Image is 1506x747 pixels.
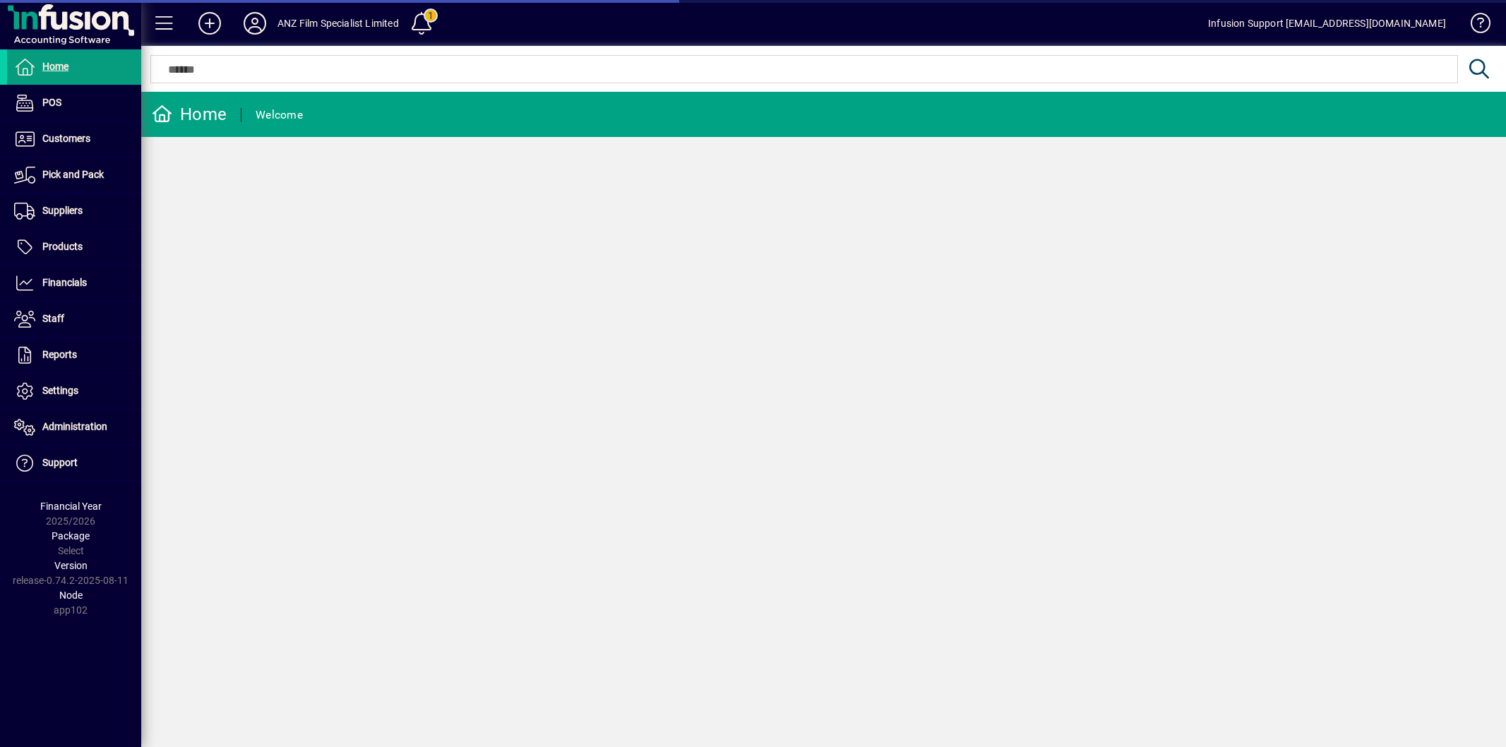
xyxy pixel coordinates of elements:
[7,446,141,481] a: Support
[7,337,141,373] a: Reports
[7,229,141,265] a: Products
[42,385,78,396] span: Settings
[187,11,232,36] button: Add
[1208,12,1446,35] div: Infusion Support [EMAIL_ADDRESS][DOMAIN_NAME]
[59,590,83,601] span: Node
[152,103,227,126] div: Home
[42,277,87,288] span: Financials
[7,85,141,121] a: POS
[7,157,141,193] a: Pick and Pack
[42,61,68,72] span: Home
[40,501,102,512] span: Financial Year
[7,265,141,301] a: Financials
[42,241,83,252] span: Products
[42,133,90,144] span: Customers
[7,121,141,157] a: Customers
[42,457,78,468] span: Support
[42,169,104,180] span: Pick and Pack
[7,410,141,445] a: Administration
[232,11,277,36] button: Profile
[54,560,88,571] span: Version
[42,349,77,360] span: Reports
[277,12,399,35] div: ANZ Film Specialist Limited
[42,205,83,216] span: Suppliers
[1460,3,1488,49] a: Knowledge Base
[7,193,141,229] a: Suppliers
[7,301,141,337] a: Staff
[42,97,61,108] span: POS
[42,313,64,324] span: Staff
[7,373,141,409] a: Settings
[42,421,107,432] span: Administration
[256,104,303,126] div: Welcome
[52,530,90,542] span: Package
